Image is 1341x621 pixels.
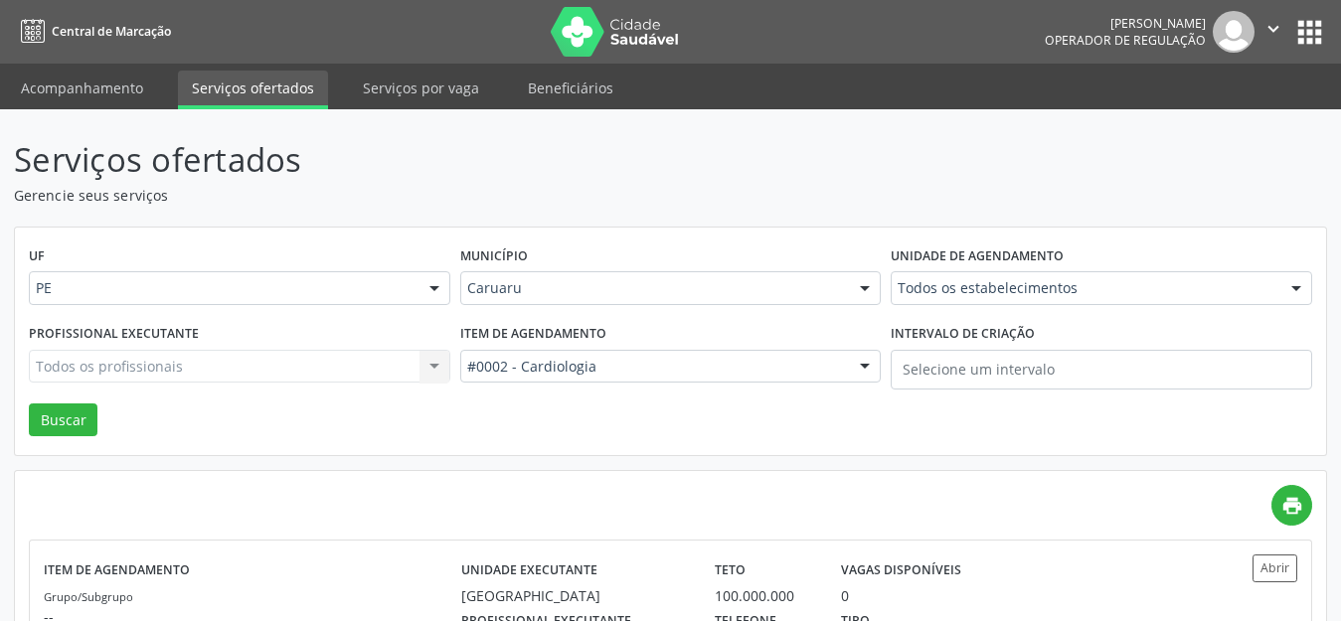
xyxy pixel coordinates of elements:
[514,71,627,105] a: Beneficiários
[1281,495,1303,517] i: print
[44,589,133,604] small: Grupo/Subgrupo
[460,241,528,272] label: Município
[1045,32,1206,49] span: Operador de regulação
[1292,15,1327,50] button: apps
[898,278,1271,298] span: Todos os estabelecimentos
[1253,554,1297,581] button: Abrir
[14,185,933,206] p: Gerencie seus serviços
[36,278,410,298] span: PE
[1262,18,1284,40] i: 
[29,241,45,272] label: UF
[29,319,199,350] label: Profissional executante
[1045,15,1206,32] div: [PERSON_NAME]
[841,554,961,585] label: Vagas disponíveis
[1213,11,1255,53] img: img
[178,71,328,109] a: Serviços ofertados
[891,241,1064,272] label: Unidade de agendamento
[349,71,493,105] a: Serviços por vaga
[1255,11,1292,53] button: 
[7,71,157,105] a: Acompanhamento
[1271,485,1312,526] a: print
[461,585,687,606] div: [GEOGRAPHIC_DATA]
[467,278,841,298] span: Caruaru
[461,554,597,585] label: Unidade executante
[467,357,841,377] span: #0002 - Cardiologia
[44,554,190,585] label: Item de agendamento
[14,15,171,48] a: Central de Marcação
[29,403,97,437] button: Buscar
[891,319,1035,350] label: Intervalo de criação
[715,585,813,606] div: 100.000.000
[460,319,606,350] label: Item de agendamento
[891,350,1312,389] input: Selecione um intervalo
[841,585,849,606] div: 0
[14,135,933,185] p: Serviços ofertados
[52,23,171,40] span: Central de Marcação
[715,554,746,585] label: Teto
